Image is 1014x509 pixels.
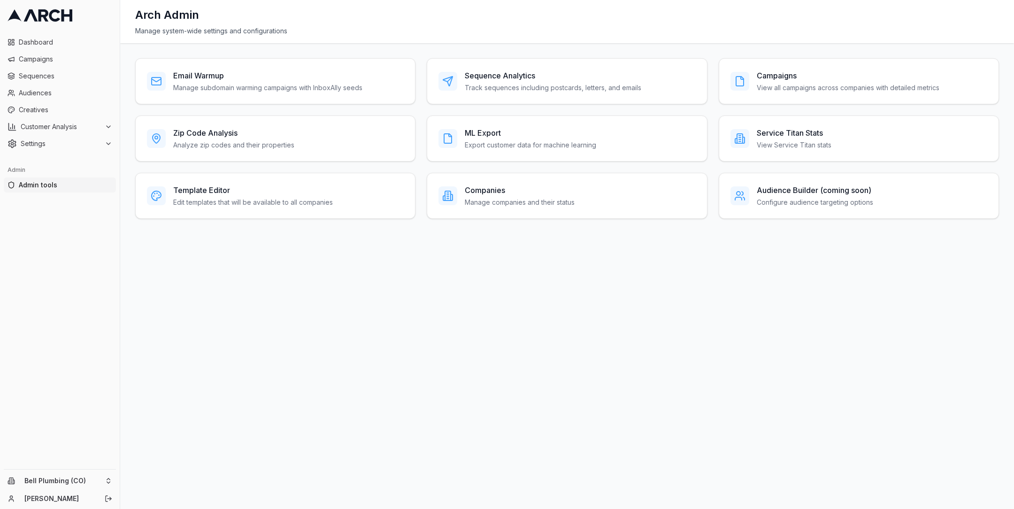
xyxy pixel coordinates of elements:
[4,102,116,117] a: Creatives
[4,119,116,134] button: Customer Analysis
[135,58,415,104] a: Email WarmupManage subdomain warming campaigns with InboxAlly seeds
[465,83,641,93] p: Track sequences including postcards, letters, and emails
[4,35,116,50] a: Dashboard
[24,494,94,503] a: [PERSON_NAME]
[173,140,294,150] p: Analyze zip codes and their properties
[19,71,112,81] span: Sequences
[4,136,116,151] button: Settings
[135,173,415,219] a: Template EditorEdit templates that will be available to all companies
[4,52,116,67] a: Campaigns
[173,198,333,207] p: Edit templates that will be available to all companies
[4,473,116,488] button: Bell Plumbing (CO)
[427,58,707,104] a: Sequence AnalyticsTrack sequences including postcards, letters, and emails
[173,83,362,93] p: Manage subdomain warming campaigns with InboxAlly seeds
[19,38,112,47] span: Dashboard
[757,83,939,93] p: View all campaigns across companies with detailed metrics
[465,185,575,196] h3: Companies
[757,70,939,81] h3: Campaigns
[757,127,831,139] h3: Service Titan Stats
[135,116,415,162] a: Zip Code AnalysisAnalyze zip codes and their properties
[173,185,333,196] h3: Template Editor
[465,198,575,207] p: Manage companies and their status
[719,116,999,162] a: Service Titan StatsView Service Titan stats
[719,173,999,219] a: Audience Builder (coming soon)Configure audience targeting options
[102,492,115,505] button: Log out
[135,26,999,36] div: Manage system-wide settings and configurations
[19,105,112,115] span: Creatives
[757,185,873,196] h3: Audience Builder (coming soon)
[4,162,116,177] div: Admin
[427,116,707,162] a: ML ExportExport customer data for machine learning
[19,54,112,64] span: Campaigns
[757,140,831,150] p: View Service Titan stats
[427,173,707,219] a: CompaniesManage companies and their status
[173,70,362,81] h3: Email Warmup
[173,127,294,139] h3: Zip Code Analysis
[465,140,596,150] p: Export customer data for machine learning
[135,8,199,23] h1: Arch Admin
[19,88,112,98] span: Audiences
[24,477,101,485] span: Bell Plumbing (CO)
[465,70,641,81] h3: Sequence Analytics
[4,85,116,100] a: Audiences
[4,69,116,84] a: Sequences
[719,58,999,104] a: CampaignsView all campaigns across companies with detailed metrics
[4,177,116,193] a: Admin tools
[465,127,596,139] h3: ML Export
[21,122,101,131] span: Customer Analysis
[21,139,101,148] span: Settings
[757,198,873,207] p: Configure audience targeting options
[19,180,112,190] span: Admin tools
